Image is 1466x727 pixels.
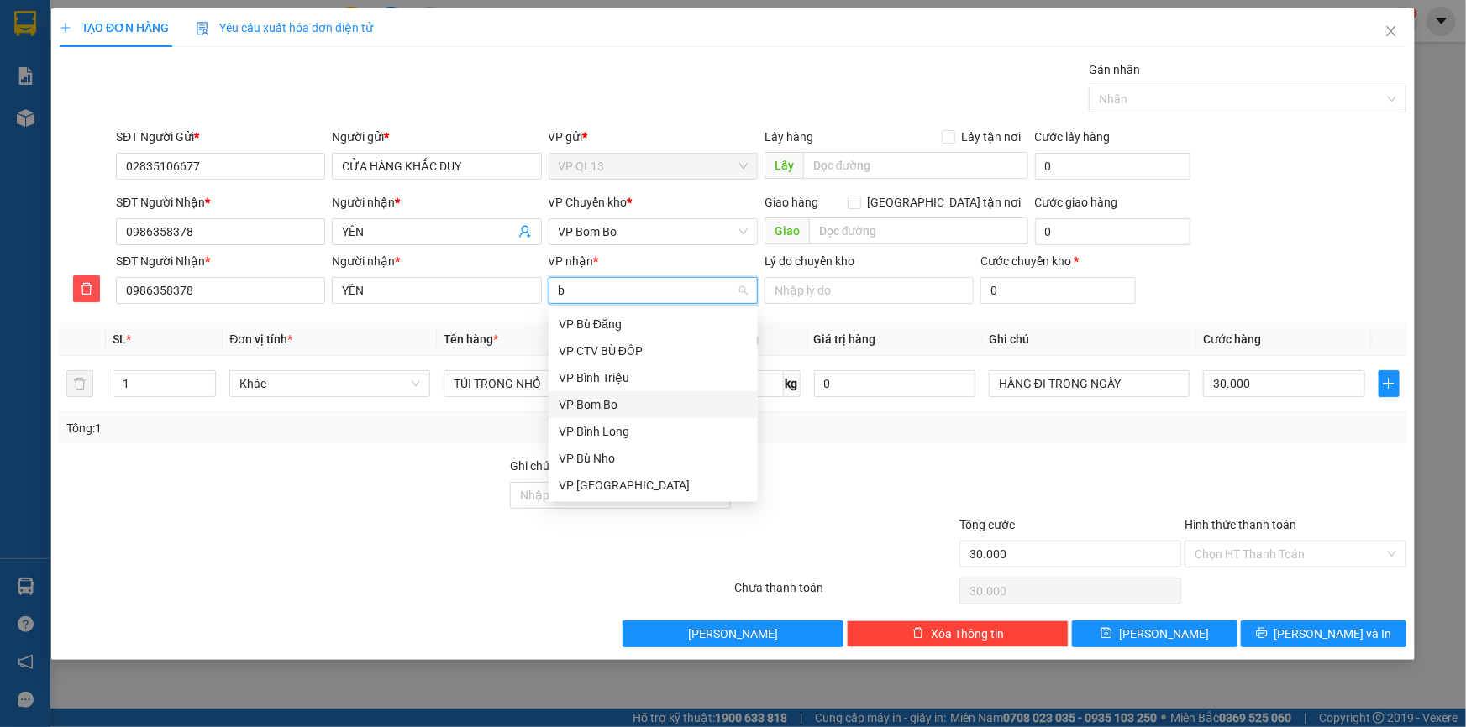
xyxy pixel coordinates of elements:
input: Cước lấy hàng [1035,153,1190,180]
span: kg [784,370,801,397]
div: VP Bù Nho [559,449,748,468]
label: Hình thức thanh toán [1185,518,1296,531]
span: Cước hàng [1203,332,1261,346]
div: Người gửi [332,128,541,146]
label: Lý do chuyển kho [765,254,854,268]
span: Khác [239,371,420,396]
li: VP VP Bom Bo [116,118,223,137]
span: VP Chuyển kho [549,196,628,209]
span: Giao [765,217,809,244]
label: Cước lấy hàng [1035,130,1111,144]
input: Tên người nhận [332,277,541,304]
div: Người nhận [332,193,541,212]
input: 0 [814,370,976,397]
span: save [1101,627,1112,641]
input: Ghi Chú [989,370,1190,397]
div: SĐT Người Nhận [116,252,325,270]
span: close [1385,24,1398,38]
span: Tổng cước [959,518,1015,531]
input: Lý do chuyển kho [765,277,974,304]
span: Giao hàng [765,196,818,209]
input: Dọc đường [809,217,1028,244]
div: VP Bù Đăng [559,315,748,333]
div: VP Bình Long [559,422,748,441]
div: VP Bom Bo [549,391,758,418]
span: printer [1256,627,1268,641]
span: user-add [518,225,532,238]
div: Chưa thanh toán [733,578,959,608]
button: [PERSON_NAME] [623,620,844,647]
span: delete [912,627,924,641]
span: Giá trị hàng [814,332,876,346]
span: Yêu cầu xuất hóa đơn điện tử [196,21,373,34]
input: SĐT người nhận [116,277,325,304]
div: VP Bù Đăng [549,311,758,337]
div: VP Bù Nho [549,445,758,472]
button: save[PERSON_NAME] [1072,620,1237,647]
div: VP [GEOGRAPHIC_DATA] [559,476,748,494]
div: SĐT Người Gửi [116,128,325,146]
li: [PERSON_NAME][GEOGRAPHIC_DATA] [8,8,244,99]
div: VP CTV BÙ ĐỐP [549,337,758,364]
span: Tên hàng [444,332,498,346]
span: plus [60,22,71,34]
div: VP Bình Triệu [559,369,748,387]
span: Đơn vị tính [229,332,292,346]
label: Ghi chú đơn hàng [510,459,602,473]
span: delete [74,282,99,296]
span: SL [113,332,126,346]
span: Lấy hàng [765,130,813,144]
input: Ghi chú đơn hàng [510,482,732,509]
input: Dọc đường [803,152,1028,179]
input: VD: Bàn, Ghế [444,370,644,397]
span: VP QL13 [559,154,748,179]
input: Cước giao hàng [1035,218,1190,245]
th: Ghi chú [982,323,1196,356]
span: VP nhận [549,254,594,268]
label: Gán nhãn [1089,63,1140,76]
div: VP Bình Long [549,418,758,445]
span: [PERSON_NAME] [688,625,778,643]
button: plus [1379,370,1400,397]
span: [GEOGRAPHIC_DATA] tận nơi [861,193,1028,212]
span: [PERSON_NAME] [1119,625,1209,643]
div: VP CTV BÙ ĐỐP [559,342,748,360]
li: VP VP QL13 [8,118,116,137]
button: printer[PERSON_NAME] và In [1241,620,1406,647]
div: Tổng: 1 [66,419,566,437]
span: Lấy tận nơi [955,128,1028,146]
div: VP Phước Bình [549,472,758,499]
span: plus [1379,377,1399,390]
div: Cước chuyển kho [980,252,1136,270]
span: Xóa Thông tin [931,625,1004,643]
button: delete [66,370,93,397]
span: Lấy [765,152,803,179]
button: deleteXóa Thông tin [847,620,1069,647]
button: delete [73,275,100,302]
div: VP Bình Triệu [549,364,758,391]
span: VP Bom Bo [559,219,748,244]
label: Cước giao hàng [1035,196,1118,209]
span: TẠO ĐƠN HÀNG [60,21,169,34]
button: Close [1368,8,1415,55]
span: [PERSON_NAME] và In [1274,625,1392,643]
div: Người nhận [332,252,541,270]
img: icon [196,22,209,35]
div: VP gửi [549,128,758,146]
div: SĐT Người Nhận [116,193,325,212]
div: VP Bom Bo [559,395,748,414]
